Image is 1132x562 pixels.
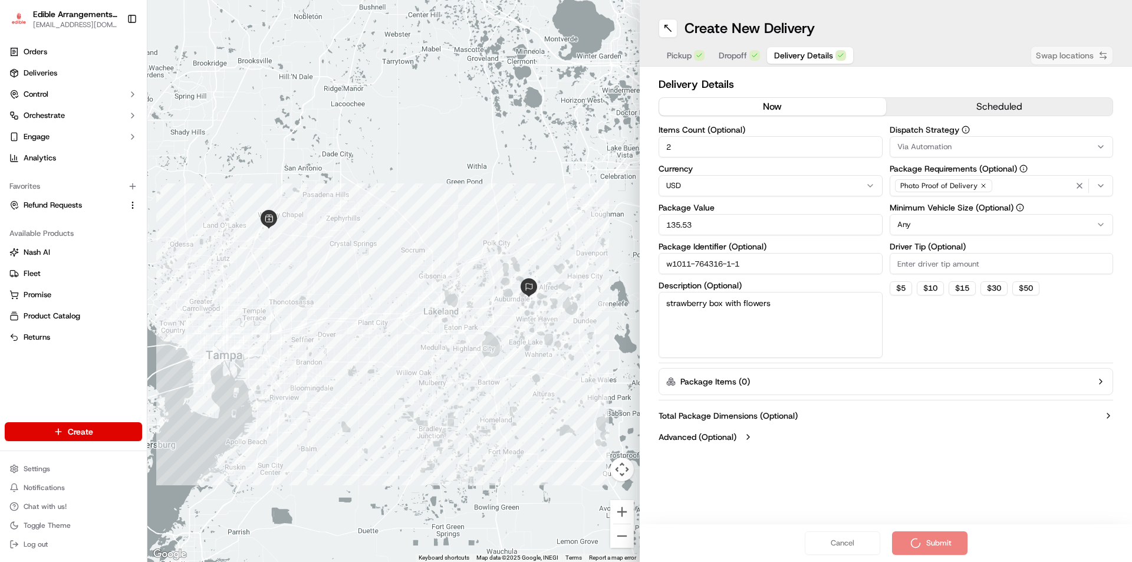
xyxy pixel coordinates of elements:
span: Product Catalog [24,311,80,321]
span: [DATE] [134,183,159,192]
span: Orders [24,47,47,57]
a: Orders [5,42,142,61]
button: now [659,98,886,116]
img: Edible Arrangements - Wesley Chapel, FL [9,11,28,28]
img: Nash [12,12,35,35]
button: Product Catalog [5,307,142,326]
span: API Documentation [111,264,189,275]
button: Orchestrate [5,106,142,125]
button: Create [5,422,142,441]
button: Settings [5,461,142,477]
button: See all [183,151,215,165]
div: We're available if you need us! [53,124,162,134]
h2: Delivery Details [659,76,1113,93]
button: Fleet [5,264,142,283]
div: 📗 [12,265,21,274]
p: Welcome 👋 [12,47,215,66]
label: Package Identifier (Optional) [659,242,883,251]
span: Notifications [24,483,65,492]
a: Deliveries [5,64,142,83]
input: Enter package identifier [659,253,883,274]
label: Package Value [659,203,883,212]
span: Pickup [667,50,692,61]
span: [PERSON_NAME] [37,215,96,224]
span: Promise [24,290,51,300]
button: Toggle Theme [5,517,142,534]
a: 📗Knowledge Base [7,259,95,280]
img: 8571987876998_91fb9ceb93ad5c398215_72.jpg [25,113,46,134]
span: Dropoff [719,50,747,61]
button: Refund Requests [5,196,142,215]
span: Toggle Theme [24,521,71,530]
span: Knowledge Base [24,264,90,275]
a: Terms (opens in new tab) [565,554,582,561]
button: [EMAIL_ADDRESS][DOMAIN_NAME] [33,20,117,29]
span: Map data ©2025 Google, INEGI [476,554,558,561]
a: Fleet [9,268,137,279]
span: • [98,215,102,224]
button: Edible Arrangements - Wesley Chapel, FLEdible Arrangements - [PERSON_NAME][GEOGRAPHIC_DATA], [GEO... [5,5,122,33]
button: Log out [5,536,142,553]
label: Items Count (Optional) [659,126,883,134]
a: Report a map error [589,554,636,561]
span: • [128,183,132,192]
button: Control [5,85,142,104]
input: Enter driver tip amount [890,253,1114,274]
div: Start new chat [53,113,193,124]
button: Dispatch Strategy [962,126,970,134]
button: Minimum Vehicle Size (Optional) [1016,203,1024,212]
a: Returns [9,332,137,343]
label: Description (Optional) [659,281,883,290]
button: Zoom in [610,500,634,524]
span: Log out [24,540,48,549]
span: Via Automation [897,142,952,152]
div: Available Products [5,224,142,243]
span: Control [24,89,48,100]
a: Product Catalog [9,311,137,321]
button: Zoom out [610,524,634,548]
input: Enter package value [659,214,883,235]
span: Engage [24,132,50,142]
button: $10 [917,281,944,295]
span: Deliveries [24,68,57,78]
button: $15 [949,281,976,295]
label: Advanced (Optional) [659,431,736,443]
textarea: strawberry box with flowers [659,292,883,358]
button: $30 [980,281,1008,295]
button: Package Requirements (Optional) [1019,165,1028,173]
label: Package Requirements (Optional) [890,165,1114,173]
button: Total Package Dimensions (Optional) [659,410,1113,422]
button: Notifications [5,479,142,496]
button: Engage [5,127,142,146]
button: Photo Proof of Delivery [890,175,1114,196]
img: Asif Zaman Khan [12,203,31,222]
button: Edible Arrangements - [PERSON_NAME][GEOGRAPHIC_DATA], [GEOGRAPHIC_DATA] [33,8,117,20]
a: Promise [9,290,137,300]
button: $50 [1012,281,1039,295]
button: Nash AI [5,243,142,262]
h1: Create New Delivery [685,19,815,38]
button: Promise [5,285,142,304]
button: Map camera controls [610,458,634,481]
div: 💻 [100,265,109,274]
span: Analytics [24,153,56,163]
button: Returns [5,328,142,347]
div: Favorites [5,177,142,196]
button: Via Automation [890,136,1114,157]
span: Create [68,426,93,438]
label: Currency [659,165,883,173]
span: Photo Proof of Delivery [900,181,978,190]
span: [DATE] [104,215,129,224]
span: Delivery Details [774,50,833,61]
button: $5 [890,281,912,295]
span: Returns [24,332,50,343]
img: 1736555255976-a54dd68f-1ca7-489b-9aae-adbdc363a1c4 [12,113,33,134]
span: Pylon [117,292,143,301]
span: Wisdom [PERSON_NAME] [37,183,126,192]
span: Settings [24,464,50,474]
label: Total Package Dimensions (Optional) [659,410,798,422]
button: Advanced (Optional) [659,431,1113,443]
label: Driver Tip (Optional) [890,242,1114,251]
